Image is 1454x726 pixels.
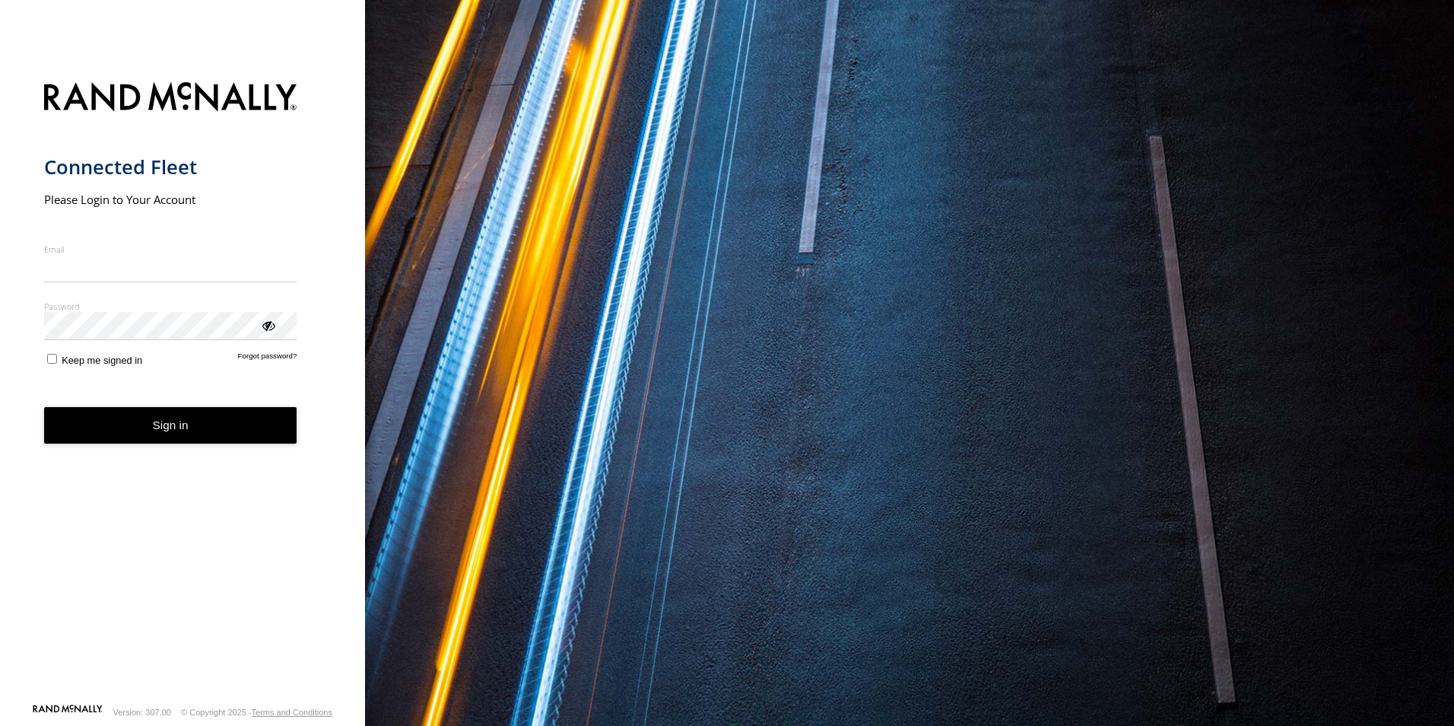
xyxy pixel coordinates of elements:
[238,352,297,366] a: Forgot password?
[44,192,297,207] h2: Please Login to Your Account
[47,354,57,364] input: Keep me signed in
[44,154,297,180] h1: Connected Fleet
[44,73,322,703] form: main
[113,708,171,717] div: Version: 307.00
[33,705,103,720] a: Visit our Website
[62,355,142,366] span: Keep me signed in
[44,301,297,312] label: Password
[252,708,332,717] a: Terms and Conditions
[44,79,297,118] img: Rand McNally
[260,317,275,333] div: ViewPassword
[181,708,332,717] div: © Copyright 2025 -
[44,244,297,255] label: Email
[44,407,297,444] button: Sign in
